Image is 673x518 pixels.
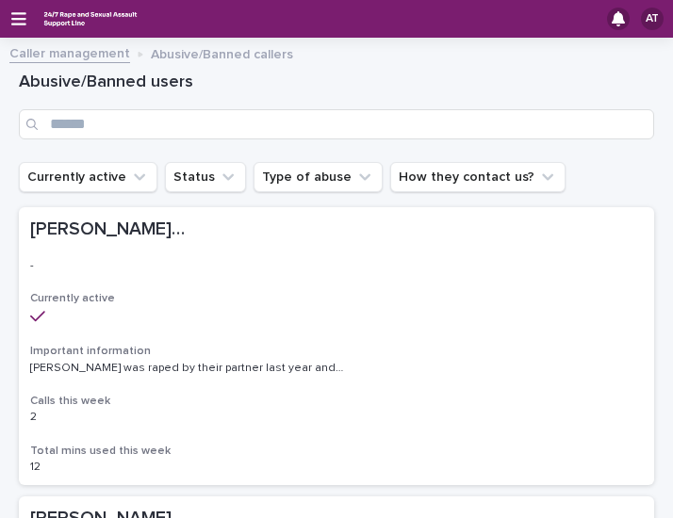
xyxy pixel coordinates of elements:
p: Alice was raped by their partner last year and they're currently facing ongoing domestic abuse fr... [30,358,348,375]
p: Abusive/Banned callers [151,42,293,63]
button: Currently active [19,162,157,192]
a: Caller management [9,41,130,63]
p: - [30,255,38,272]
button: Status [165,162,246,192]
h1: Abusive/Banned users [19,72,654,94]
div: AT [641,8,664,30]
button: Type of abuse [254,162,383,192]
img: rhQMoQhaT3yELyF149Cw [41,7,140,31]
input: Search [19,109,654,139]
button: How they contact us? [390,162,566,192]
h3: Calls this week [30,394,643,409]
p: Alice/Soph/Alexis/Danni/Scarlet/Katy - Banned/Webchatter [30,215,191,240]
h3: Important information [30,344,643,359]
a: [PERSON_NAME]/Soph/[PERSON_NAME]/[PERSON_NAME]/Scarlet/[PERSON_NAME] - Banned/Webchatter[PERSON_N... [19,207,654,485]
p: 12 [30,457,44,474]
h3: Currently active [30,291,643,306]
h3: Total mins used this week [30,444,643,459]
p: 2 [30,407,41,424]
